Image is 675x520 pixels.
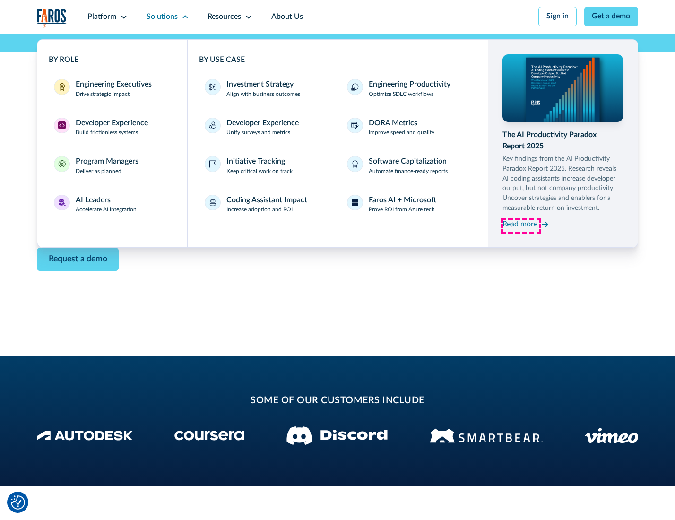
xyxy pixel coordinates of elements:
p: Drive strategic impact [76,90,130,99]
img: Autodesk Logo [37,431,133,441]
a: Developer ExperienceDeveloper ExperienceBuild frictionless systems [49,112,176,143]
a: Investment StrategyAlign with business outcomes [199,73,334,104]
div: Program Managers [76,156,138,167]
div: BY ROLE [49,54,176,66]
a: Engineering ExecutivesEngineering ExecutivesDrive strategic impact [49,73,176,104]
div: Engineering Productivity [369,79,450,90]
img: Revisit consent button [11,495,25,510]
div: Developer Experience [76,118,148,129]
img: Engineering Executives [58,83,66,91]
p: Accelerate AI integration [76,206,137,214]
p: Improve speed and quality [369,129,434,137]
nav: Solutions [37,34,639,248]
p: Keep critical work on track [226,167,293,176]
div: Solutions [147,11,178,23]
div: Coding Assistant Impact [226,195,307,206]
div: Investment Strategy [226,79,294,90]
p: Deliver as planned [76,167,121,176]
a: Initiative TrackingKeep critical work on track [199,150,334,182]
p: Unify surveys and metrics [226,129,290,137]
img: Developer Experience [58,121,66,129]
div: Read more [502,219,537,230]
a: Developer ExperienceUnify surveys and metrics [199,112,334,143]
p: Build frictionless systems [76,129,138,137]
img: Logo of the analytics and reporting company Faros. [37,9,67,28]
a: Sign in [538,7,577,26]
button: Cookie Settings [11,495,25,510]
div: The AI Productivity Paradox Report 2025 [502,130,623,152]
a: AI LeadersAI LeadersAccelerate AI integration [49,189,176,220]
div: Platform [87,11,116,23]
img: Smartbear Logo [430,427,543,444]
img: Vimeo logo [585,428,638,443]
div: AI Leaders [76,195,111,206]
a: Get a demo [584,7,639,26]
img: Program Managers [58,160,66,168]
div: Engineering Executives [76,79,152,90]
p: Automate finance-ready reports [369,167,448,176]
p: Prove ROI from Azure tech [369,206,435,214]
img: AI Leaders [58,199,66,207]
a: DORA MetricsImprove speed and quality [341,112,476,143]
p: Key findings from the AI Productivity Paradox Report 2025. Research reveals AI coding assistants ... [502,154,623,213]
div: Software Capitalization [369,156,447,167]
a: Program ManagersProgram ManagersDeliver as planned [49,150,176,182]
a: Software CapitalizationAutomate finance-ready reports [341,150,476,182]
div: Initiative Tracking [226,156,285,167]
div: Faros AI + Microsoft [369,195,436,206]
a: The AI Productivity Paradox Report 2025Key findings from the AI Productivity Paradox Report 2025.... [502,54,623,232]
img: Coursera Logo [174,431,244,441]
a: Engineering ProductivityOptimize SDLC workflows [341,73,476,104]
img: Discord logo [286,426,388,445]
p: Align with business outcomes [226,90,300,99]
h2: some of our customers include [112,394,563,408]
a: Contact Modal [37,248,119,271]
p: Optimize SDLC workflows [369,90,433,99]
a: Faros AI + MicrosoftProve ROI from Azure tech [341,189,476,220]
p: Increase adoption and ROI [226,206,293,214]
a: home [37,9,67,28]
div: BY USE CASE [199,54,476,66]
div: Developer Experience [226,118,299,129]
div: DORA Metrics [369,118,417,129]
div: Resources [208,11,241,23]
a: Coding Assistant ImpactIncrease adoption and ROI [199,189,334,220]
